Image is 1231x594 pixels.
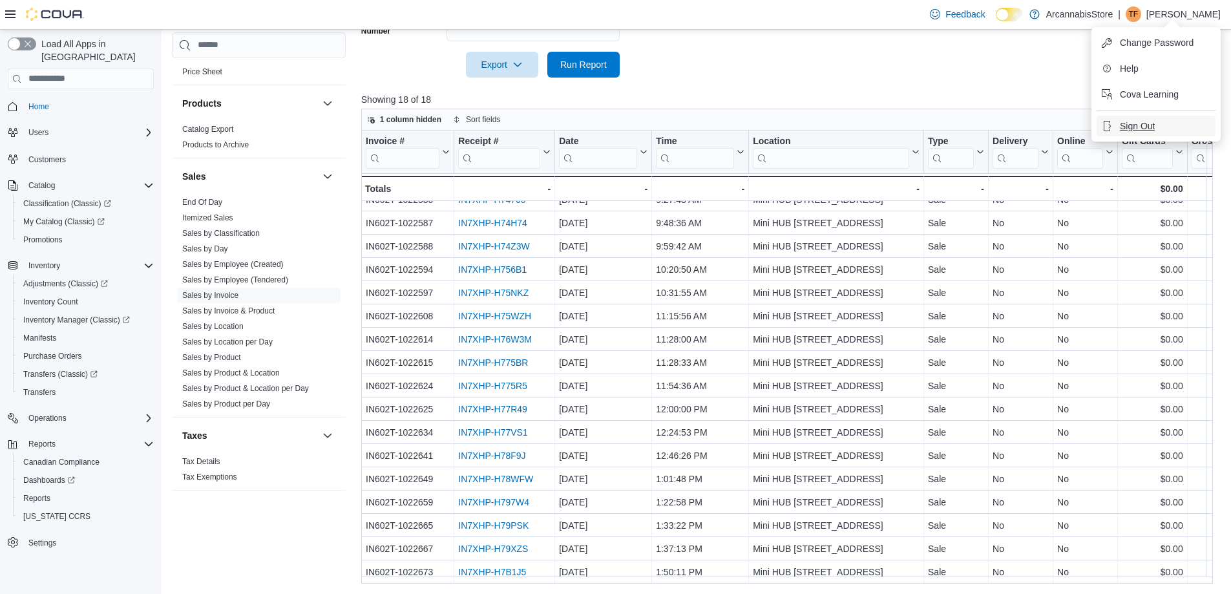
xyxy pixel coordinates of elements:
[656,285,744,301] div: 10:31:55 AM
[458,427,527,438] a: IN7XHP-H77VS1
[1118,6,1121,22] p: |
[928,136,974,148] div: Type
[1122,332,1183,347] div: $0.00
[23,198,111,209] span: Classification (Classic)
[996,21,996,22] span: Dark Mode
[13,275,159,293] a: Adjustments (Classic)
[366,192,450,207] div: IN602T-1022580
[753,285,920,301] div: Mini HUB [STREET_ADDRESS]
[3,435,159,453] button: Reports
[928,136,984,169] button: Type
[458,181,551,196] div: -
[458,334,532,345] a: IN7XHP-H76W3M
[928,192,984,207] div: Sale
[172,195,346,417] div: Sales
[23,493,50,504] span: Reports
[320,96,335,111] button: Products
[458,136,540,148] div: Receipt #
[458,381,527,391] a: IN7XHP-H775R5
[182,290,238,301] span: Sales by Invoice
[753,215,920,231] div: Mini HUB [STREET_ADDRESS]
[18,509,154,524] span: Washington CCRS
[458,195,525,205] a: IN7XHP-H74760
[1057,239,1113,254] div: No
[3,97,159,116] button: Home
[18,312,135,328] a: Inventory Manager (Classic)
[366,136,439,148] div: Invoice #
[182,67,222,76] a: Price Sheet
[182,352,241,363] span: Sales by Product
[993,136,1038,169] div: Delivery
[13,453,159,471] button: Canadian Compliance
[182,140,249,149] a: Products to Archive
[474,52,531,78] span: Export
[182,368,280,378] span: Sales by Product & Location
[993,378,1049,394] div: No
[23,258,154,273] span: Inventory
[182,140,249,150] span: Products to Archive
[1122,192,1183,207] div: $0.00
[366,215,450,231] div: IN602T-1022587
[458,136,540,169] div: Receipt # URL
[182,353,241,362] a: Sales by Product
[559,136,637,148] div: Date
[182,244,228,253] a: Sales by Day
[1120,36,1194,49] span: Change Password
[320,169,335,184] button: Sales
[23,151,154,167] span: Customers
[13,195,159,213] a: Classification (Classic)
[366,332,450,347] div: IN602T-1022614
[1057,181,1113,196] div: -
[753,355,920,370] div: Mini HUB [STREET_ADDRESS]
[928,285,984,301] div: Sale
[458,241,529,251] a: IN7XHP-H74Z3W
[1120,62,1139,75] span: Help
[182,228,260,239] span: Sales by Classification
[182,67,222,77] span: Price Sheet
[1146,6,1221,22] p: [PERSON_NAME]
[18,491,154,506] span: Reports
[23,217,105,227] span: My Catalog (Classic)
[1057,378,1113,394] div: No
[1057,355,1113,370] div: No
[18,330,154,346] span: Manifests
[753,192,920,207] div: Mini HUB [STREET_ADDRESS]
[182,337,273,347] span: Sales by Location per Day
[993,239,1049,254] div: No
[1129,6,1139,22] span: TF
[28,180,55,191] span: Catalog
[23,98,154,114] span: Home
[1057,285,1113,301] div: No
[182,275,288,284] a: Sales by Employee (Tendered)
[182,306,275,316] span: Sales by Invoice & Product
[559,285,647,301] div: [DATE]
[18,330,61,346] a: Manifests
[362,112,447,127] button: 1 column hidden
[928,239,984,254] div: Sale
[928,136,974,169] div: Type
[753,181,920,196] div: -
[23,535,61,551] a: Settings
[182,399,270,409] span: Sales by Product per Day
[182,198,222,207] a: End Of Day
[3,123,159,142] button: Users
[182,213,233,222] a: Itemized Sales
[18,348,87,364] a: Purchase Orders
[3,149,159,168] button: Customers
[928,262,984,277] div: Sale
[23,178,154,193] span: Catalog
[23,315,130,325] span: Inventory Manager (Classic)
[13,293,159,311] button: Inventory Count
[458,451,525,461] a: IN7XHP-H78F9J
[656,215,744,231] div: 9:48:36 AM
[656,136,734,148] div: Time
[448,112,505,127] button: Sort fields
[18,294,83,310] a: Inventory Count
[1122,215,1183,231] div: $0.00
[23,333,56,343] span: Manifests
[182,97,222,110] h3: Products
[559,262,647,277] div: [DATE]
[366,262,450,277] div: IN602T-1022594
[182,170,317,183] button: Sales
[18,232,68,248] a: Promotions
